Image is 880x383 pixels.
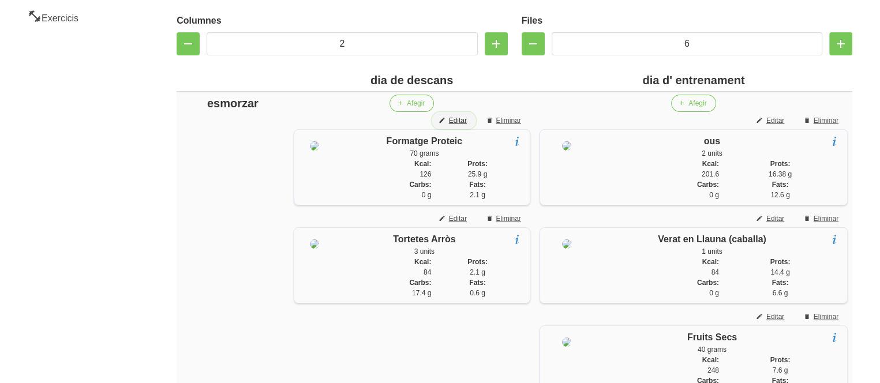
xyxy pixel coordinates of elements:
strong: Prots: [467,160,488,168]
strong: Kcal: [702,160,719,168]
strong: Carbs: [409,279,431,287]
span: 2.1 g [470,191,485,199]
img: 8ea60705-12ae-42e8-83e1-4ba62b1261d5%2Ffoods%2F19202-queso-proteico-jpg.jpg [310,141,319,151]
button: Afegir [671,95,716,112]
strong: Prots: [770,160,791,168]
span: 1 units [702,247,722,256]
span: 70 grams [410,149,439,157]
span: Afegir [688,98,706,108]
a: Exercicis [21,5,114,29]
span: Editar [766,115,784,126]
button: Editar [749,112,793,129]
span: ous [704,136,720,146]
span: 40 grams [698,346,727,354]
strong: Kcal: [414,160,431,168]
span: Editar [766,213,784,224]
span: 201.6 [702,170,719,178]
strong: Prots: [770,356,791,364]
button: Eliminar [796,112,848,129]
div: dia d' entrenament [540,72,848,89]
span: 84 [712,268,719,276]
button: Editar [432,210,476,227]
span: 0 g [422,191,432,199]
span: Eliminar [814,311,838,322]
span: 0 g [709,289,719,297]
span: 25.9 g [468,170,487,178]
button: Editar [432,112,476,129]
button: Eliminar [796,308,848,325]
strong: Carbs: [697,279,719,287]
span: 12.6 g [770,191,789,199]
img: 8ea60705-12ae-42e8-83e1-4ba62b1261d5%2Ffoods%2F63453-fruits-secs-jpg.jpg [562,337,571,347]
span: 0.6 g [470,289,485,297]
img: 8ea60705-12ae-42e8-83e1-4ba62b1261d5%2Ffoods%2F58016-caballa-transparente-png.png [562,239,571,249]
strong: Fats: [469,279,486,287]
strong: Prots: [467,258,488,266]
span: 0 g [709,191,719,199]
span: Editar [449,115,467,126]
button: Editar [749,210,793,227]
span: 84 [424,268,431,276]
span: Editar [449,213,467,224]
span: 3 units [414,247,435,256]
span: 16.38 g [769,170,792,178]
button: Eliminar [796,210,848,227]
button: Editar [749,308,793,325]
span: Eliminar [496,115,520,126]
span: Eliminar [814,213,838,224]
strong: Kcal: [414,258,431,266]
span: 17.4 g [412,289,431,297]
span: 14.4 g [770,268,789,276]
span: 2 units [702,149,722,157]
button: Eliminar [478,210,530,227]
strong: Kcal: [702,258,719,266]
strong: Kcal: [702,356,719,364]
span: Eliminar [814,115,838,126]
label: Columnes [177,14,507,28]
span: 126 [420,170,431,178]
span: 248 [707,366,719,374]
span: Tortetes Arròs [393,234,455,244]
span: Verat en Llauna (caballa) [658,234,766,244]
strong: Carbs: [409,181,431,189]
span: Fruits Secs [687,332,737,342]
strong: Carbs: [697,181,719,189]
strong: Fats: [772,279,789,287]
span: Formatge Proteic [387,136,463,146]
button: Eliminar [478,112,530,129]
img: 8ea60705-12ae-42e8-83e1-4ba62b1261d5%2Ffoods%2F35747-tortetes-jpg.jpg [310,239,319,249]
strong: Fats: [772,181,789,189]
span: Editar [766,311,784,322]
span: 6.6 g [773,289,788,297]
span: 7.6 g [773,366,788,374]
img: 8ea60705-12ae-42e8-83e1-4ba62b1261d5%2Ffoods%2F97164-ous-jpg.jpg [562,141,571,151]
span: Eliminar [496,213,520,224]
strong: Prots: [770,258,791,266]
strong: Fats: [469,181,486,189]
span: Afegir [407,98,425,108]
button: Afegir [390,95,434,112]
span: 2.1 g [470,268,485,276]
div: dia de descans [294,72,530,89]
div: esmorzar [181,95,284,112]
label: Files [522,14,852,28]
